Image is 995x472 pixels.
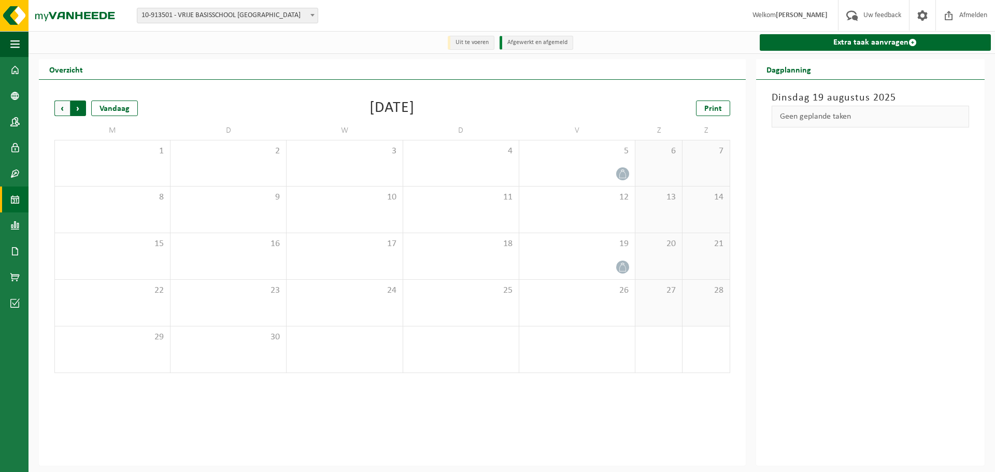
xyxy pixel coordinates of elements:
[170,121,287,140] td: D
[641,285,677,296] span: 27
[641,238,677,250] span: 20
[772,90,969,106] h3: Dinsdag 19 augustus 2025
[39,59,93,79] h2: Overzicht
[60,238,165,250] span: 15
[524,285,630,296] span: 26
[772,106,969,127] div: Geen geplande taken
[683,121,730,140] td: Z
[60,146,165,157] span: 1
[641,192,677,203] span: 13
[176,192,281,203] span: 9
[524,238,630,250] span: 19
[688,192,724,203] span: 14
[292,146,397,157] span: 3
[287,121,403,140] td: W
[688,238,724,250] span: 21
[70,101,86,116] span: Volgende
[500,36,573,50] li: Afgewerkt en afgemeld
[688,146,724,157] span: 7
[292,238,397,250] span: 17
[60,192,165,203] span: 8
[696,101,730,116] a: Print
[292,285,397,296] span: 24
[137,8,318,23] span: 10-913501 - VRIJE BASISSCHOOL NAZARETH VZW - NAZARETH
[408,285,514,296] span: 25
[408,146,514,157] span: 4
[408,238,514,250] span: 18
[756,59,821,79] h2: Dagplanning
[524,146,630,157] span: 5
[176,238,281,250] span: 16
[776,11,828,19] strong: [PERSON_NAME]
[176,332,281,343] span: 30
[54,101,70,116] span: Vorige
[408,192,514,203] span: 11
[369,101,415,116] div: [DATE]
[635,121,683,140] td: Z
[704,105,722,113] span: Print
[403,121,519,140] td: D
[60,285,165,296] span: 22
[641,146,677,157] span: 6
[760,34,991,51] a: Extra taak aanvragen
[688,285,724,296] span: 28
[54,121,170,140] td: M
[176,146,281,157] span: 2
[519,121,635,140] td: V
[60,332,165,343] span: 29
[292,192,397,203] span: 10
[176,285,281,296] span: 23
[448,36,494,50] li: Uit te voeren
[524,192,630,203] span: 12
[91,101,138,116] div: Vandaag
